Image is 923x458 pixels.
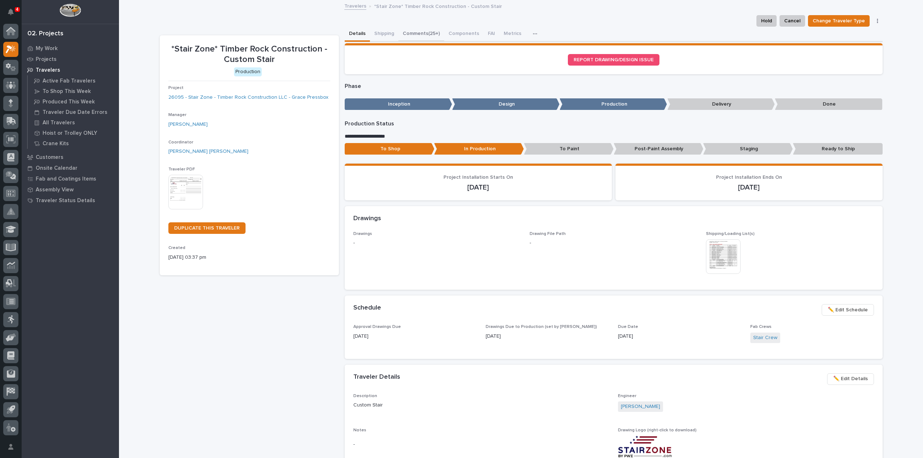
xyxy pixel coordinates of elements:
span: Drawing Logo (right-click to download) [618,428,697,432]
span: Approval Drawings Due [353,325,401,329]
a: Fab and Coatings Items [22,173,119,184]
span: Project Installation Starts On [443,175,513,180]
p: To Shop [345,143,434,155]
span: Created [168,246,185,250]
span: Shipping/Loading List(s) [706,232,755,236]
a: Stair Crew [753,334,777,342]
a: Traveler Status Details [22,195,119,206]
p: Customers [36,154,63,161]
p: - [353,239,521,247]
p: - [530,239,531,247]
a: [PERSON_NAME] [621,403,660,410]
p: Produced This Week [43,99,95,105]
span: ✏️ Edit Details [833,374,868,383]
a: Travelers [344,1,366,10]
p: Done [775,98,882,110]
a: My Work [22,43,119,54]
button: Details [345,27,370,42]
div: Production [234,67,262,76]
p: [DATE] 03:37 pm [168,254,330,261]
p: In Production [434,143,524,155]
span: Due Date [618,325,638,329]
button: Comments (25+) [398,27,444,42]
span: Drawings Due to Production (set by [PERSON_NAME]) [486,325,597,329]
p: My Work [36,45,58,52]
button: Shipping [370,27,398,42]
a: To Shop This Week [28,86,119,96]
span: Notes [353,428,366,432]
a: Assembly View [22,184,119,195]
p: All Travelers [43,120,75,126]
a: Onsite Calendar [22,163,119,173]
a: Produced This Week [28,97,119,107]
span: ✏️ Edit Schedule [828,306,868,314]
div: 02. Projects [27,30,63,38]
p: Ready to Ship [793,143,883,155]
p: [DATE] [618,333,742,340]
h2: Traveler Details [353,373,400,381]
a: 26095 - Stair Zone - Timber Rock Construction LLC - Grace Pressbox [168,94,328,101]
p: Production Status [345,120,883,127]
span: Change Traveler Type [813,17,865,25]
p: Assembly View [36,187,74,193]
span: Manager [168,113,186,117]
p: 4 [16,7,18,12]
button: ✏️ Edit Details [827,373,874,385]
button: FAI [483,27,499,42]
span: Description [353,394,377,398]
p: Traveler Status Details [36,197,95,204]
p: Active Fab Travelers [43,78,96,84]
p: [DATE] [486,333,609,340]
button: ✏️ Edit Schedule [822,304,874,316]
a: DUPLICATE THIS TRAVELER [168,222,246,234]
button: Metrics [499,27,526,42]
button: Change Traveler Type [808,15,870,27]
a: Customers [22,152,119,163]
p: Design [452,98,560,110]
a: [PERSON_NAME] [PERSON_NAME] [168,148,248,155]
p: [DATE] [353,183,603,192]
a: Projects [22,54,119,65]
p: [DATE] [353,333,477,340]
p: Post-Paint Assembly [614,143,703,155]
button: Cancel [780,15,805,27]
a: REPORT DRAWING/DESIGN ISSUE [568,54,659,66]
h2: Drawings [353,215,381,223]
p: Custom Stair [353,401,609,409]
span: Traveler PDF [168,167,195,172]
span: REPORT DRAWING/DESIGN ISSUE [574,57,654,62]
p: *Stair Zone* Timber Rock Construction - Custom Stair [168,44,330,65]
p: To Paint [524,143,614,155]
p: Staging [703,143,793,155]
a: Hoist or Trolley ONLY [28,128,119,138]
a: Crane Kits [28,138,119,148]
p: - [353,441,609,448]
span: Drawings [353,232,372,236]
p: Production [560,98,667,110]
span: Drawing File Path [530,232,566,236]
p: *Stair Zone* Timber Rock Construction - Custom Stair [374,2,502,10]
button: Components [444,27,483,42]
span: Hold [761,17,772,25]
p: Onsite Calendar [36,165,78,172]
a: [PERSON_NAME] [168,121,208,128]
p: Hoist or Trolley ONLY [43,130,97,137]
img: tWfv7U92QcvkXhZD4HDsikIzHv4We0Zj7cCjVawi-ko [618,436,672,458]
span: Project Installation Ends On [716,175,782,180]
span: Coordinator [168,140,193,144]
button: Notifications [3,4,18,19]
a: Traveler Due Date Errors [28,107,119,117]
p: Crane Kits [43,141,69,147]
p: Travelers [36,67,60,74]
p: [DATE] [624,183,874,192]
span: Fab Crews [750,325,772,329]
span: Engineer [618,394,636,398]
p: To Shop This Week [43,88,91,95]
span: Cancel [784,17,800,25]
button: Hold [756,15,777,27]
p: Projects [36,56,57,63]
div: Notifications4 [9,9,18,20]
a: All Travelers [28,117,119,128]
a: Active Fab Travelers [28,76,119,86]
p: Phase [345,83,883,90]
